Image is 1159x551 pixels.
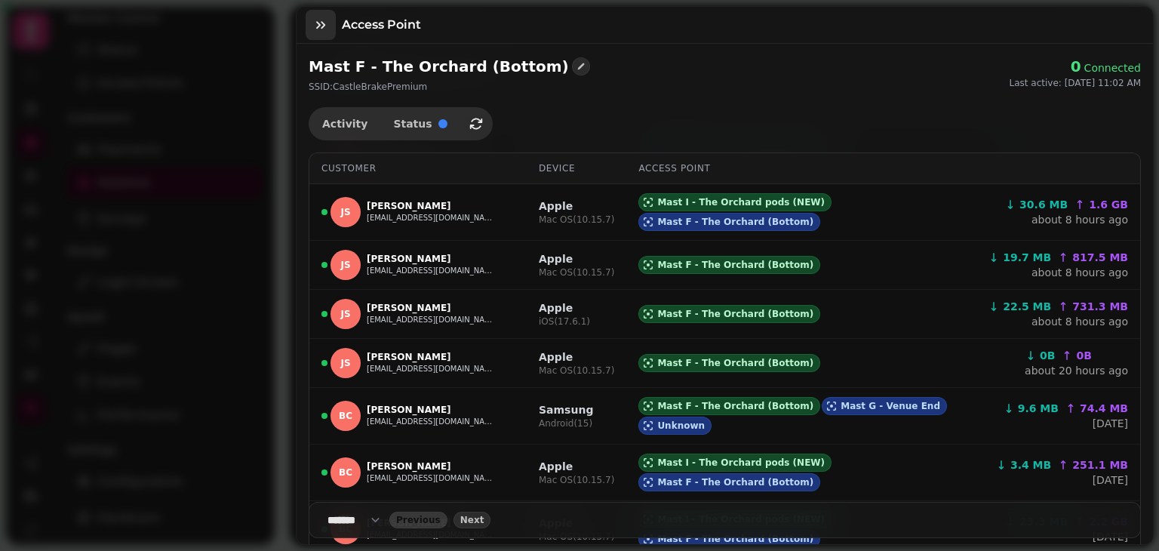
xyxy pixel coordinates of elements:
[539,300,590,316] p: Apple
[539,474,614,486] p: Mac OS ( 10.15.7 )
[638,162,956,174] div: Access Point
[367,363,495,375] button: [EMAIL_ADDRESS][DOMAIN_NAME]
[389,512,447,528] button: back
[657,476,813,488] span: Mast F - The Orchard (Bottom)
[310,109,380,139] button: Activity
[1072,299,1128,314] span: 731.3
[1046,199,1068,211] span: MB
[1106,300,1128,312] span: MB
[539,251,614,266] p: Apple
[367,253,495,265] p: [PERSON_NAME]
[657,533,813,545] span: Mast F - The Orchard (Bottom)
[321,162,515,174] div: Customer
[309,502,1141,538] nav: Pagination
[539,214,614,226] p: Mac OS ( 10.15.7 )
[1031,214,1128,226] a: about 8 hours ago
[340,260,350,270] span: JS
[1018,401,1059,416] span: 9.6
[1108,199,1128,211] span: GB
[657,457,825,469] span: Mast I - The Orchard pods (NEW)
[1029,251,1051,263] span: MB
[339,467,352,478] span: BC
[539,199,614,214] p: Apple
[393,119,432,129] span: Status
[1072,250,1128,265] span: 817.5
[1071,56,1141,77] p: 0
[1084,62,1141,74] span: Connected
[1040,349,1055,362] span: 0B
[367,212,495,224] button: [EMAIL_ADDRESS][DOMAIN_NAME]
[340,358,350,368] span: JS
[367,404,495,416] p: [PERSON_NAME]
[1093,417,1128,429] a: [DATE]
[340,207,350,217] span: JS
[1106,251,1128,263] span: MB
[539,365,614,377] p: Mac OS ( 10.15.7 )
[1031,316,1128,328] a: about 8 hours ago
[1106,402,1128,414] span: MB
[1089,197,1128,212] span: 1.6
[841,400,940,412] span: Mast G - Venue End
[1010,457,1051,473] span: 3.4
[657,308,813,320] span: Mast F - The Orchard (Bottom)
[572,57,590,75] button: Edit access point name
[657,259,813,271] span: Mast F - The Orchard (Bottom)
[339,411,352,421] span: BC
[367,416,495,428] button: [EMAIL_ADDRESS][DOMAIN_NAME]
[1076,349,1091,362] span: 0B
[539,459,614,474] p: Apple
[396,516,441,525] span: Previous
[1025,365,1128,377] a: about 20 hours ago
[1031,266,1128,279] a: about 8 hours ago
[1036,402,1058,414] span: MB
[539,162,614,174] div: Device
[367,460,495,473] p: [PERSON_NAME]
[367,200,495,212] p: [PERSON_NAME]
[367,314,495,326] button: [EMAIL_ADDRESS][DOMAIN_NAME]
[1019,197,1068,212] span: 30.6
[539,402,593,417] p: Samsung
[539,349,614,365] p: Apple
[1029,300,1051,312] span: MB
[367,351,495,363] p: [PERSON_NAME]
[539,316,590,328] p: iOS ( 17.6.1 )
[340,309,350,319] span: JS
[1072,457,1128,473] span: 251.1
[367,265,495,277] button: [EMAIL_ADDRESS][DOMAIN_NAME]
[367,302,495,314] p: [PERSON_NAME]
[657,196,825,208] span: Mast I - The Orchard pods (NEW)
[1029,459,1051,471] span: MB
[1003,299,1051,314] span: 22.5
[367,473,495,485] button: [EMAIL_ADDRESS][DOMAIN_NAME]
[1080,401,1128,416] span: 74.4
[1009,77,1141,89] span: Last active: [DATE] 11:02 AM
[460,516,484,525] span: Next
[342,16,427,34] h3: Access Point
[657,216,813,228] span: Mast F - The Orchard (Bottom)
[657,420,705,432] span: Unknown
[1093,474,1128,486] a: [DATE]
[1003,250,1051,265] span: 19.7
[539,266,614,279] p: Mac OS ( 10.15.7 )
[381,109,459,139] button: Status
[309,82,427,92] span: SSID: CastleBrakePremium
[309,56,569,77] h2: Mast F - The Orchard (Bottom)
[1106,459,1128,471] span: MB
[657,400,813,412] span: Mast F - The Orchard (Bottom)
[322,119,367,129] span: Activity
[657,357,813,369] span: Mast F - The Orchard (Bottom)
[539,417,593,429] p: Android ( 15 )
[453,512,491,528] button: next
